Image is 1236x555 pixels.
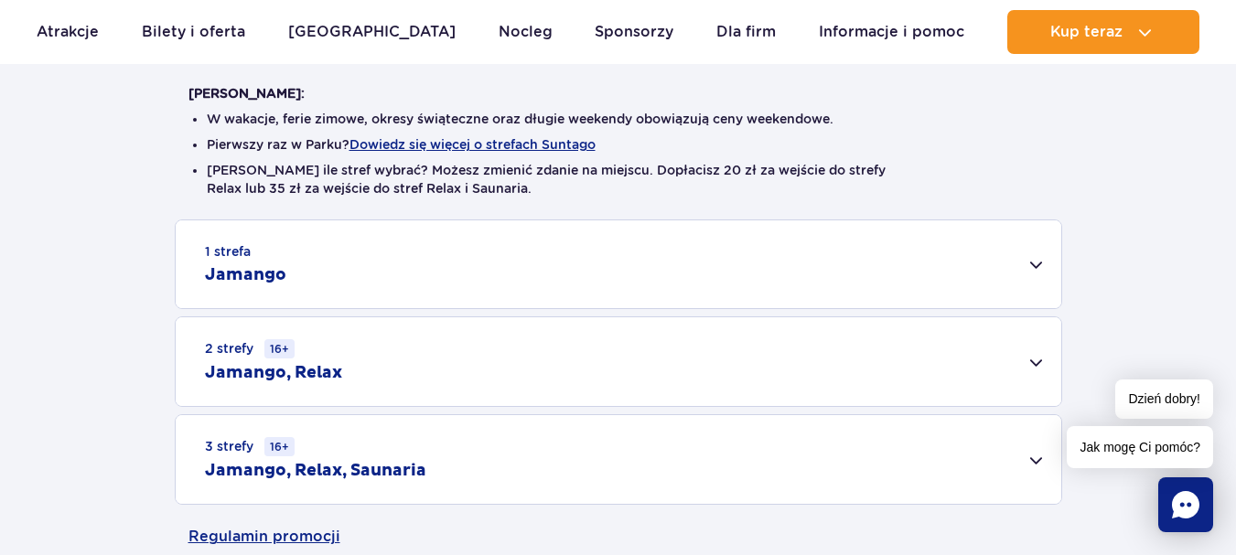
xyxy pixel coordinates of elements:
span: Jak mogę Ci pomóc? [1067,426,1213,468]
li: [PERSON_NAME] ile stref wybrać? Możesz zmienić zdanie na miejscu. Dopłacisz 20 zł za wejście do s... [207,161,1030,197]
small: 16+ [264,339,295,358]
button: Kup teraz [1007,10,1199,54]
a: Atrakcje [37,10,99,54]
a: Sponsorzy [595,10,673,54]
small: 2 strefy [205,339,295,358]
span: Dzień dobry! [1115,379,1213,419]
h2: Jamango, Relax [205,362,342,384]
small: 16+ [264,437,295,456]
a: Dla firm [716,10,776,54]
h2: Jamango, Relax, Saunaria [205,460,426,482]
h2: Jamango [205,264,286,286]
li: W wakacje, ferie zimowe, okresy świąteczne oraz długie weekendy obowiązują ceny weekendowe. [207,110,1030,128]
div: Chat [1158,477,1213,532]
li: Pierwszy raz w Parku? [207,135,1030,154]
small: 3 strefy [205,437,295,456]
a: Bilety i oferta [142,10,245,54]
a: [GEOGRAPHIC_DATA] [288,10,456,54]
small: 1 strefa [205,242,251,261]
a: Informacje i pomoc [819,10,964,54]
span: Kup teraz [1050,24,1123,40]
strong: [PERSON_NAME]: [188,86,305,101]
a: Nocleg [499,10,553,54]
button: Dowiedz się więcej o strefach Suntago [349,137,596,152]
